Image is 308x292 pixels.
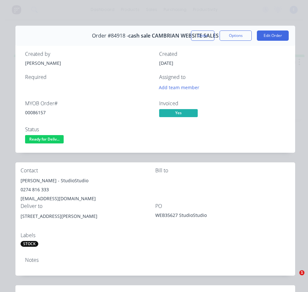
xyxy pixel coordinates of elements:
[25,257,285,263] div: Notes
[21,203,155,209] div: Deliver to
[128,33,219,39] span: cash sale CAMBRIAN WEBSITE SALES
[286,270,302,286] iframe: Intercom live chat
[21,194,155,203] div: [EMAIL_ADDRESS][DOMAIN_NAME]
[257,30,289,41] button: Edit Order
[155,212,236,221] div: WEB35627 StudioStudio
[25,51,151,57] div: Created by
[21,176,155,185] div: [PERSON_NAME] - StudioStudio
[299,270,304,275] span: 1
[25,60,151,66] div: [PERSON_NAME]
[21,176,155,203] div: [PERSON_NAME] - StudioStudio0274 816 333[EMAIL_ADDRESS][DOMAIN_NAME]
[156,83,203,92] button: Add team member
[159,83,203,92] button: Add team member
[21,212,155,232] div: [STREET_ADDRESS][PERSON_NAME]
[21,167,155,174] div: Contact
[21,212,155,221] div: [STREET_ADDRESS][PERSON_NAME]
[21,232,155,238] div: Labels
[155,203,290,209] div: PO
[220,30,252,41] button: Options
[25,126,151,133] div: Status
[159,74,285,80] div: Assigned to
[25,100,151,107] div: MYOB Order #
[191,30,214,41] button: Close
[159,60,173,66] span: [DATE]
[25,135,64,143] span: Ready for Deliv...
[92,33,128,39] span: Order #84918 -
[155,167,290,174] div: Bill to
[25,74,151,80] div: Required
[25,135,64,145] button: Ready for Deliv...
[21,241,38,247] div: STOCK
[159,100,285,107] div: Invoiced
[21,185,155,194] div: 0274 816 333
[159,109,198,117] span: Yes
[159,51,285,57] div: Created
[25,109,151,116] div: 00086157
